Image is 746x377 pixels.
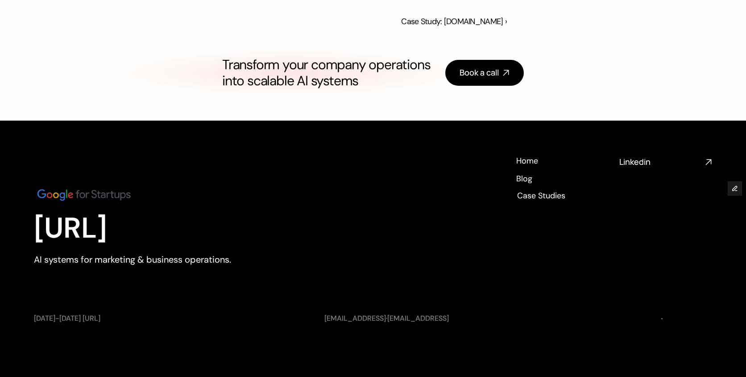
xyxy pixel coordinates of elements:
a: Privacy Policy [667,314,713,323]
h1: Transform your company operations into scalable AI systems [222,57,431,89]
a: [EMAIL_ADDRESS] [387,314,449,323]
p: Home [516,155,538,167]
a: Linkedin [619,156,712,168]
p: [URL] [34,211,279,246]
nav: Footer navigation [516,156,609,200]
h4: Linkedin [619,156,701,168]
nav: Social media links [619,156,712,168]
button: Edit Framer Content [728,182,742,195]
p: [DATE]-[DATE] [URL] [34,314,307,323]
p: Case Studies [517,190,565,201]
a: Home [516,156,539,166]
h4: Book a call [460,67,499,78]
p: AI systems for marketing & business operations. [34,253,279,266]
a: Case Studies [516,190,566,200]
p: · [324,314,597,323]
a: Terms of Use [615,314,657,323]
a: [EMAIL_ADDRESS] [324,314,386,323]
p: Blog [516,173,532,184]
a: Blog [516,173,532,183]
a: Case Study: [DOMAIN_NAME] › [401,16,507,27]
a: Book a call [445,60,524,85]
